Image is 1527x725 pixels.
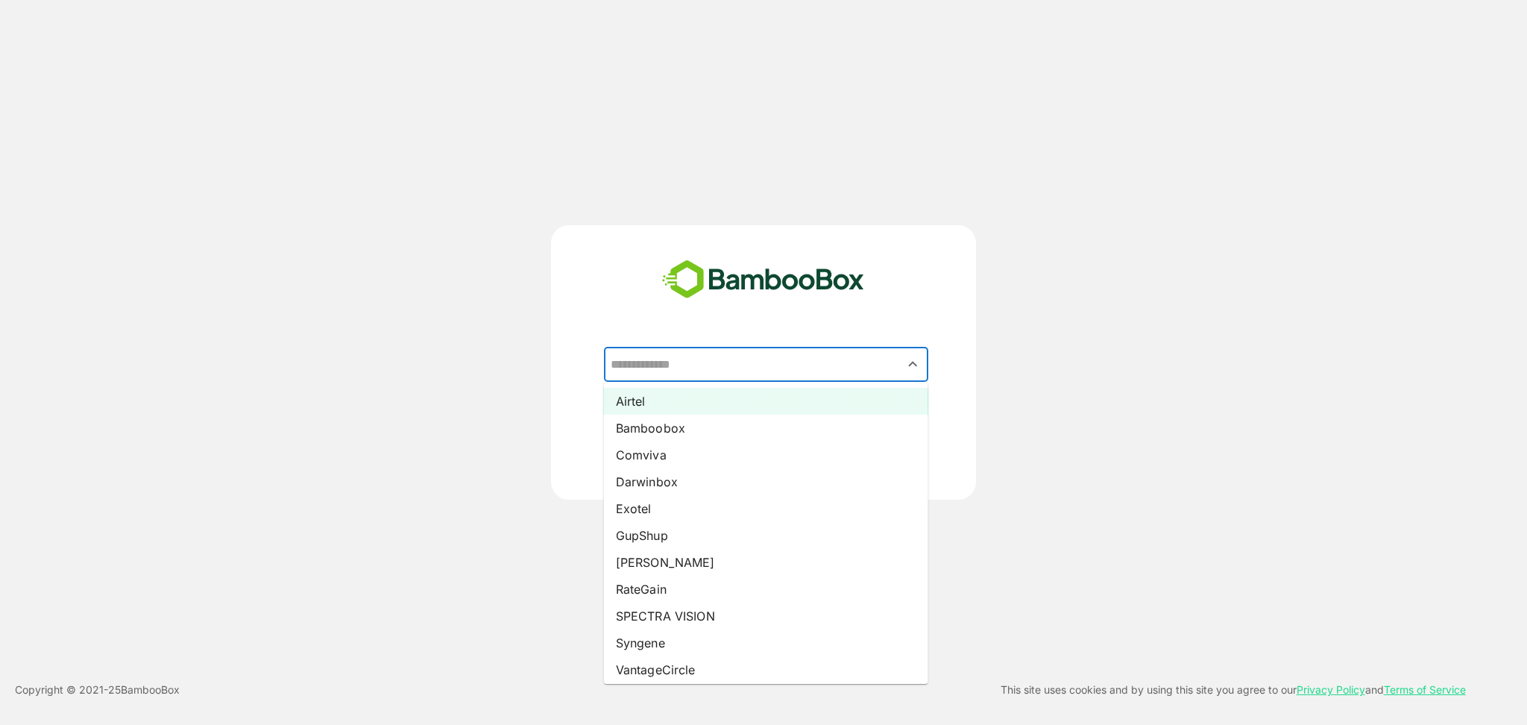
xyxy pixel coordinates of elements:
li: Bamboobox [604,415,928,442]
a: Terms of Service [1384,683,1466,696]
li: VantageCircle [604,656,928,683]
li: Comviva [604,442,928,468]
li: Darwinbox [604,468,928,495]
li: XERAGO [604,683,928,710]
li: Exotel [604,495,928,522]
li: RateGain [604,576,928,603]
p: This site uses cookies and by using this site you agree to our and [1001,681,1466,699]
img: bamboobox [654,255,872,304]
button: Close [903,354,923,374]
li: Syngene [604,630,928,656]
li: Airtel [604,388,928,415]
li: [PERSON_NAME] [604,549,928,576]
li: SPECTRA VISION [604,603,928,630]
a: Privacy Policy [1297,683,1365,696]
li: GupShup [604,522,928,549]
p: Copyright © 2021- 25 BambooBox [15,681,180,699]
